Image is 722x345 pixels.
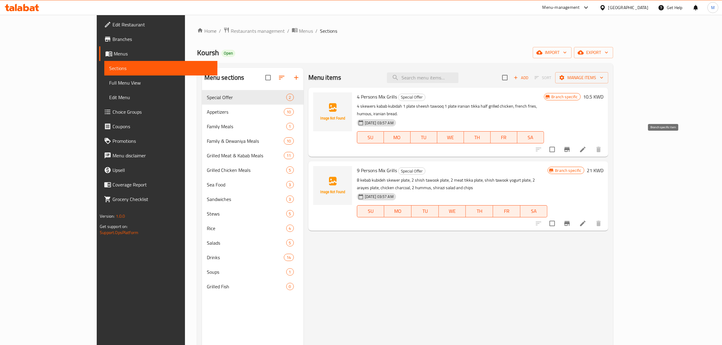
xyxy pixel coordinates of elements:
button: Add section [289,70,304,85]
button: WE [437,131,464,143]
span: [DATE] 03:57 AM [362,194,396,199]
div: items [286,196,294,203]
span: SA [520,133,542,142]
span: Menu disclaimer [112,152,213,159]
span: M [711,4,715,11]
button: MO [384,205,411,217]
a: Coverage Report [99,177,217,192]
div: items [286,181,294,188]
a: Edit menu item [579,146,586,153]
span: Version: [100,212,115,220]
span: Branches [112,35,213,43]
div: Menu-management [542,4,580,11]
div: items [286,94,294,101]
div: Sandwiches3 [202,192,304,206]
span: 14 [284,255,293,260]
button: FR [491,131,517,143]
button: TH [466,205,493,217]
a: Edit Menu [104,90,217,105]
span: 1 [287,269,294,275]
button: FR [493,205,520,217]
div: Salads5 [202,236,304,250]
span: FR [493,133,515,142]
div: Grilled Fish [207,283,286,290]
div: Salads [207,239,286,246]
span: Add item [511,73,531,82]
div: Rice [207,225,286,232]
span: Sea Food [207,181,286,188]
button: Add [511,73,531,82]
span: SU [360,207,382,216]
span: Upsell [112,166,213,174]
button: export [574,47,613,58]
img: 9 Persons Mix Grills [313,166,352,205]
a: Coupons [99,119,217,134]
h6: 21 KWD [587,166,603,175]
span: Grilled Chicken Meals [207,166,286,174]
button: SA [520,205,548,217]
div: Stews5 [202,206,304,221]
a: Promotions [99,134,217,148]
div: items [286,239,294,246]
button: TH [464,131,491,143]
button: SU [357,131,384,143]
span: Appetizers [207,108,284,116]
li: / [315,27,317,35]
span: Special Offer [398,94,425,101]
span: 5 [287,167,294,173]
span: Family Meals [207,123,286,130]
span: 10 [284,138,293,144]
button: MO [384,131,411,143]
span: TH [466,133,488,142]
div: Special Offer [398,167,425,175]
div: items [284,152,294,159]
span: Menus [299,27,313,35]
button: TU [411,205,439,217]
nav: breadcrumb [197,27,613,35]
div: Sea Food3 [202,177,304,192]
button: WE [439,205,466,217]
span: Family & Dewaniya Meals [207,137,284,145]
span: Manage items [560,74,603,82]
span: 11 [284,153,293,159]
span: 1.0.0 [116,212,125,220]
a: Menus [99,46,217,61]
span: Open [221,51,235,56]
span: SA [523,207,545,216]
div: items [284,108,294,116]
span: export [579,49,608,56]
span: Special Offer [207,94,286,101]
span: FR [495,207,518,216]
span: Coupons [112,123,213,130]
span: MO [387,207,409,216]
div: Special Offer2 [202,90,304,105]
span: Stews [207,210,286,217]
span: Sections [109,65,213,72]
a: Choice Groups [99,105,217,119]
input: search [387,72,458,83]
span: 5 [287,211,294,217]
a: Edit Restaurant [99,17,217,32]
span: Get support on: [100,223,128,230]
div: items [284,137,294,145]
div: Grilled Fish0 [202,279,304,294]
span: Menus [114,50,213,57]
h2: Menu items [308,73,341,82]
span: 4 Persons Mix Grills [357,92,397,101]
span: Grilled Meat & Kabab Meals [207,152,284,159]
button: SU [357,205,385,217]
div: items [286,123,294,130]
img: 4 Persons Mix Grills [313,92,352,131]
span: Koursh [197,46,219,59]
div: Grilled Chicken Meals5 [202,163,304,177]
span: 4 [287,226,294,231]
div: Soups [207,268,286,276]
p: 8 kebab kubideh skewer plate, 2 shish tawook plate, 2 meat tikka plate, shish tawook yogurt plate... [357,176,548,192]
li: / [219,27,221,35]
span: Drinks [207,254,284,261]
span: Coverage Report [112,181,213,188]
